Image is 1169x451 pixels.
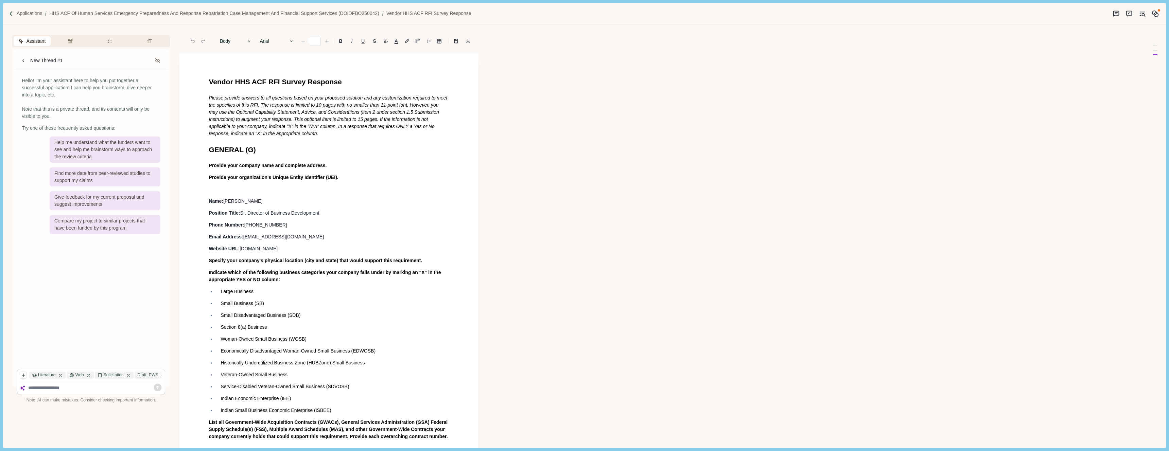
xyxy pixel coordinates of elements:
button: U [358,36,368,46]
span: GENERAL (G) [209,146,256,154]
span: Indian Small Business Economic Enterprise (ISBEE) [221,408,331,413]
span: Small Business (SB) [221,301,264,306]
span: Large Business [221,289,254,294]
b: B [339,39,343,43]
div: Hello! I'm your assistant here to help you put together a successful application! I can help you ... [22,77,160,120]
button: Line height [451,36,461,46]
span: Website URL: [209,246,240,251]
span: Position Title: [209,210,240,216]
div: Solicitation [95,372,134,379]
span: Provide your company name and complete address. [209,163,327,168]
a: Applications [17,10,42,17]
img: Forward slash icon [379,11,386,17]
span: Service-Disabled Veteran-Owned Small Business (SDVOSB) [221,384,349,389]
span: Small Disadvantaged Business (SDB) [221,312,300,318]
span: [PERSON_NAME] [223,198,262,204]
button: Redo [198,36,208,46]
span: Assistant [26,38,46,45]
s: S [373,39,376,43]
img: Forward slash icon [8,11,14,17]
button: Body [216,36,255,46]
div: Give feedback for my current proposal and suggest improvements [50,191,160,210]
span: Woman-Owned Small Business (WOSB) [221,336,307,342]
u: U [361,39,365,43]
div: Find more data from peer-reviewed studies to support my claims [50,167,160,186]
button: Arial [256,36,297,46]
span: [PHONE_NUMBER] [244,222,287,228]
span: Economically Disadvantaged Woman-Owned Small Business (EDWOSB) [221,348,376,354]
div: New Thread #1 [30,57,63,64]
span: Veteran-Owned Small Business [221,372,287,377]
span: Indicate which of the following business categories your company falls under by marking an "X" in... [209,270,442,282]
span: [DOMAIN_NAME] [240,246,278,251]
span: Section 8(a) Business [221,324,267,330]
span: Sr. Director of Business Development [240,210,319,216]
span: Provide your organization's Unique Entity Identifier (UEI). [209,175,338,180]
div: Draft_PWS_-_Rep....docx [135,372,195,379]
button: Line height [434,36,444,46]
div: Literature [29,372,65,379]
div: Help me understand what the funders want to see and help me brainstorm ways to approach the revie... [50,137,160,163]
button: Adjust margins [413,36,422,46]
button: Increase font size [322,36,332,46]
button: Undo [188,36,197,46]
div: Try one of these frequently asked questions: [22,125,160,132]
span: Indian Economic Enterprise (IEE) [221,396,291,401]
i: I [351,39,353,43]
span: [EMAIL_ADDRESS][DOMAIN_NAME] [243,234,324,239]
div: Web [67,372,93,379]
span: Vendor HHS ACF RFI Survey Response [209,78,342,86]
a: HHS ACF of Human Services Emergency Preparedness and Response Repatriation Case Management and Fi... [49,10,379,17]
a: Vendor HHS ACF RFI Survey Response [386,10,471,17]
button: B [335,36,346,46]
span: Email Address: [209,234,243,239]
span: Name: [209,198,223,204]
div: Compare my project to similar projects that have been funded by this program [50,215,160,234]
button: Decrease font size [298,36,308,46]
button: Line height [424,36,433,46]
span: Phone Number: [209,222,244,228]
span: Historically Underutilized Business Zone (HUBZone) Small Business [221,360,365,365]
span: Please provide answers to all questions based on your proposed solution and any customization req... [209,95,449,136]
button: S [369,36,380,46]
button: Line height [402,36,412,46]
span: Specify your company's physical location (city and state) that would support this requirement. [209,258,422,263]
img: Forward slash icon [42,11,49,17]
button: I [347,36,356,46]
div: Note: AI can make mistakes. Consider checking important information. [17,397,165,403]
button: Export to docx [463,36,473,46]
span: List all Government-Wide Acquisition Contracts (GWACs), General Services Administration (GSA) Fed... [209,419,449,439]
